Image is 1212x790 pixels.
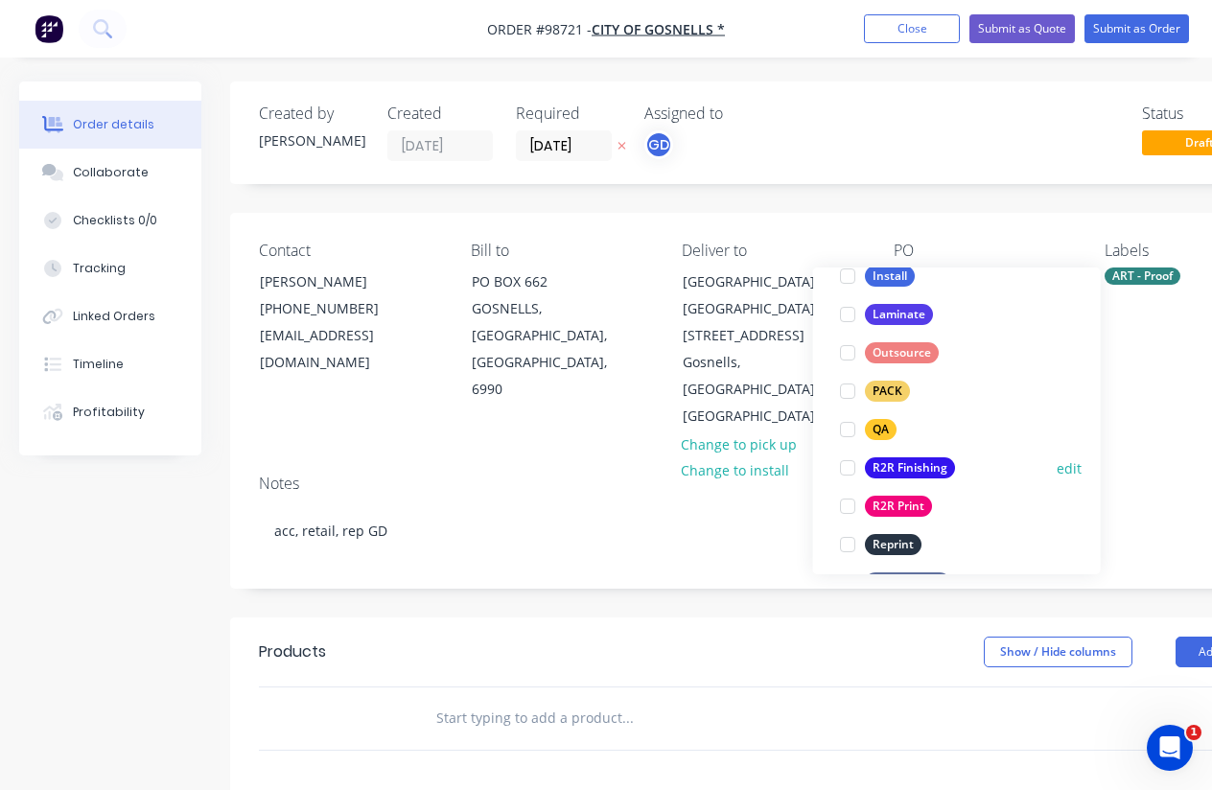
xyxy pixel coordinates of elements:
div: Contact [259,242,440,260]
div: Outsource [865,342,939,363]
button: Profitability [19,388,201,436]
button: Tracking [19,244,201,292]
button: PACK [832,378,918,405]
span: 1 [1186,725,1201,740]
button: Change to install [671,457,800,483]
div: R2R Print [865,496,932,517]
div: [PERSON_NAME][PHONE_NUMBER][EMAIL_ADDRESS][DOMAIN_NAME] [244,267,435,377]
div: Install [865,266,915,287]
button: Collaborate [19,149,201,197]
a: CITY OF GOSNELLS * [592,20,725,38]
div: ART - Proof [1105,267,1180,285]
div: [PERSON_NAME] [259,130,364,151]
span: Order #98721 - [487,20,592,38]
button: GD [644,130,673,159]
div: Bill to [471,242,652,260]
div: Required [516,105,621,123]
img: Factory [35,14,63,43]
div: PACK [865,381,910,402]
button: Close [864,14,960,43]
div: Created [387,105,493,123]
div: [EMAIL_ADDRESS][DOMAIN_NAME] [260,322,419,376]
button: Show / Hide columns [984,637,1132,667]
button: Submit as Order [1084,14,1189,43]
div: [PERSON_NAME] [260,268,419,295]
button: Reprint [832,531,929,558]
button: Outsource [832,339,946,366]
div: [GEOGRAPHIC_DATA], [GEOGRAPHIC_DATA] [STREET_ADDRESS]Gosnells, [GEOGRAPHIC_DATA], [GEOGRAPHIC_DATA], [666,267,858,430]
button: R2R Finishing [832,454,963,481]
button: Change to pick up [671,430,807,456]
button: QA [832,416,904,443]
button: Order details [19,101,201,149]
div: [PHONE_NUMBER] [260,295,419,322]
div: Assigned to [644,105,836,123]
div: Linked Orders [73,308,155,325]
button: Laminate [832,301,941,328]
div: Gosnells, [GEOGRAPHIC_DATA], [GEOGRAPHIC_DATA], [683,349,842,430]
div: Profitability [73,404,145,421]
button: R2R Print [832,493,940,520]
button: edit [1057,458,1082,478]
button: Submit as Quote [969,14,1075,43]
div: R2R Finishing [865,457,955,478]
button: Sample Print [832,569,958,596]
div: QA [865,419,897,440]
div: Created by [259,105,364,123]
div: Collaborate [73,164,149,181]
div: GOSNELLS, [GEOGRAPHIC_DATA], [GEOGRAPHIC_DATA], 6990 [472,295,631,403]
div: Sample Print [865,572,950,593]
button: Linked Orders [19,292,201,340]
div: Order details [73,116,154,133]
div: Timeline [73,356,124,373]
div: PO BOX 662GOSNELLS, [GEOGRAPHIC_DATA], [GEOGRAPHIC_DATA], 6990 [455,267,647,404]
button: Install [832,263,922,290]
iframe: Intercom live chat [1147,725,1193,771]
button: Timeline [19,340,201,388]
div: Laminate [865,304,933,325]
div: Checklists 0/0 [73,212,157,229]
div: PO BOX 662 [472,268,631,295]
div: PO [894,242,1075,260]
div: Products [259,640,326,663]
div: Reprint [865,534,921,555]
input: Start typing to add a product... [435,699,819,737]
div: Deliver to [682,242,863,260]
div: Tracking [73,260,126,277]
div: [GEOGRAPHIC_DATA], [GEOGRAPHIC_DATA] [STREET_ADDRESS] [683,268,842,349]
button: Checklists 0/0 [19,197,201,244]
